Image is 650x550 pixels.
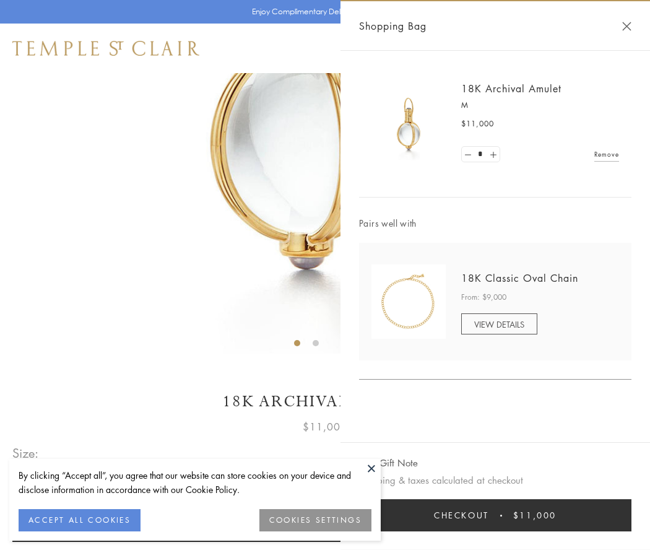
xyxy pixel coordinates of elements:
[259,509,371,531] button: COOKIES SETTINGS
[359,499,631,531] button: Checkout $11,000
[12,443,40,463] span: Size:
[19,468,371,497] div: By clicking “Accept all”, you agree that our website can store cookies on your device and disclos...
[371,87,446,161] img: 18K Archival Amulet
[461,99,619,111] p: M
[359,216,631,230] span: Pairs well with
[461,313,537,334] a: VIEW DETAILS
[359,455,418,471] button: Add Gift Note
[12,41,199,56] img: Temple St. Clair
[12,391,638,412] h1: 18K Archival Amulet
[487,147,499,162] a: Set quantity to 2
[359,18,427,34] span: Shopping Bag
[461,118,494,130] span: $11,000
[434,509,489,522] span: Checkout
[359,473,631,488] p: Shipping & taxes calculated at checkout
[513,509,557,522] span: $11,000
[594,147,619,161] a: Remove
[371,264,446,339] img: N88865-OV18
[461,82,561,95] a: 18K Archival Amulet
[19,509,141,531] button: ACCEPT ALL COOKIES
[461,291,506,303] span: From: $9,000
[462,147,474,162] a: Set quantity to 0
[474,318,524,330] span: VIEW DETAILS
[461,271,578,285] a: 18K Classic Oval Chain
[252,6,392,18] p: Enjoy Complimentary Delivery & Returns
[303,419,347,435] span: $11,000
[622,22,631,31] button: Close Shopping Bag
